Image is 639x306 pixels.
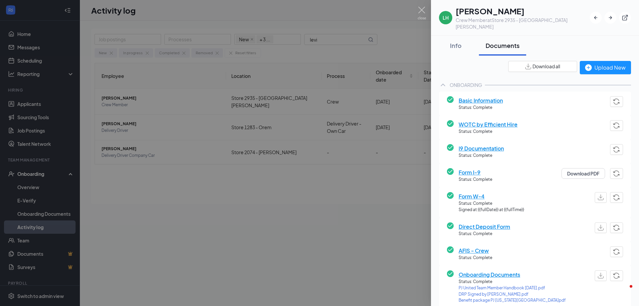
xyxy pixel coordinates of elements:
[619,12,631,24] button: ExternalLink
[459,255,492,261] span: Status: Complete
[459,176,492,183] span: Status: Complete
[580,61,631,74] button: Upload New
[604,12,616,24] button: ArrowRight
[459,279,566,285] span: Status: Complete
[616,283,632,299] iframe: Intercom live chat
[459,291,566,298] a: DRP Signed by [PERSON_NAME].pdf
[459,231,510,237] span: Status: Complete
[622,14,628,21] svg: ExternalLink
[459,285,566,291] a: PJ United Team Member Handbook [DATE].pdf
[459,200,524,207] span: Status: Complete
[459,270,566,279] span: Onboarding Documents
[585,63,626,72] div: Upload New
[450,82,482,88] div: ONBOARDING
[607,14,614,21] svg: ArrowRight
[590,12,602,24] button: ArrowLeftNew
[459,246,492,255] span: AFIS - Crew
[456,5,590,17] h1: [PERSON_NAME]
[443,14,449,21] div: LH
[459,144,504,153] span: I9 Documentation
[459,222,510,231] span: Direct Deposit Form
[486,41,520,50] div: Documents
[459,105,503,111] span: Status: Complete
[459,120,518,129] span: WOTC by Efficient Hire
[532,63,560,70] span: Download all
[508,61,577,72] button: Download all
[592,14,599,21] svg: ArrowLeftNew
[459,168,492,176] span: Form I-9
[459,192,524,200] span: Form W-4
[459,96,503,105] span: Basic Information
[456,17,590,30] div: Crew Member at Store 2935 - [GEOGRAPHIC_DATA][PERSON_NAME]
[459,297,566,304] a: Benefit package PJ [US_STATE][GEOGRAPHIC_DATA]pdf
[459,207,524,213] span: Signed at: {{fullDate}} at {{fullTime}}
[561,168,605,179] button: Download PDF
[439,81,447,89] svg: ChevronUp
[459,129,518,135] span: Status: Complete
[459,153,504,159] span: Status: Complete
[446,41,466,50] div: Info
